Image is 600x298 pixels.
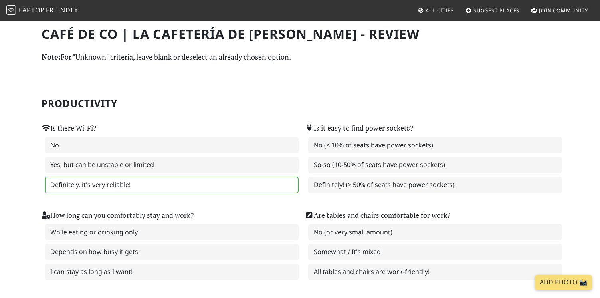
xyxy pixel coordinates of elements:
[6,5,16,15] img: LaptopFriendly
[19,6,45,14] span: Laptop
[305,210,450,221] label: Are tables and chairs comfortable for work?
[528,3,591,18] a: Join Community
[45,137,299,154] label: No
[6,4,78,18] a: LaptopFriendly LaptopFriendly
[308,177,562,193] label: Definitely! (> 50% of seats have power sockets)
[308,137,562,154] label: No (< 10% of seats have power sockets)
[45,224,299,241] label: While eating or drinking only
[539,7,588,14] span: Join Community
[308,224,562,241] label: No (or very small amount)
[308,264,562,280] label: All tables and chairs are work-friendly!
[42,26,559,42] h1: Café de CO | La cafetería de [PERSON_NAME] - Review
[45,244,299,260] label: Depends on how busy it gets
[308,157,562,173] label: So-so (10-50% of seats have power sockets)
[414,3,457,18] a: All Cities
[535,275,592,290] a: Add Photo 📸
[46,6,78,14] span: Friendly
[42,51,559,63] p: For "Unknown" criteria, leave blank or deselect an already chosen option.
[462,3,523,18] a: Suggest Places
[45,177,299,193] label: Definitely, it's very reliable!
[308,244,562,260] label: Somewhat / It's mixed
[42,123,96,134] label: Is there Wi-Fi?
[45,264,299,280] label: I can stay as long as I want!
[426,7,454,14] span: All Cities
[473,7,520,14] span: Suggest Places
[45,157,299,173] label: Yes, but can be unstable or limited
[305,123,413,134] label: Is it easy to find power sockets?
[42,52,61,62] strong: Note:
[42,98,559,109] h2: Productivity
[42,210,194,221] label: How long can you comfortably stay and work?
